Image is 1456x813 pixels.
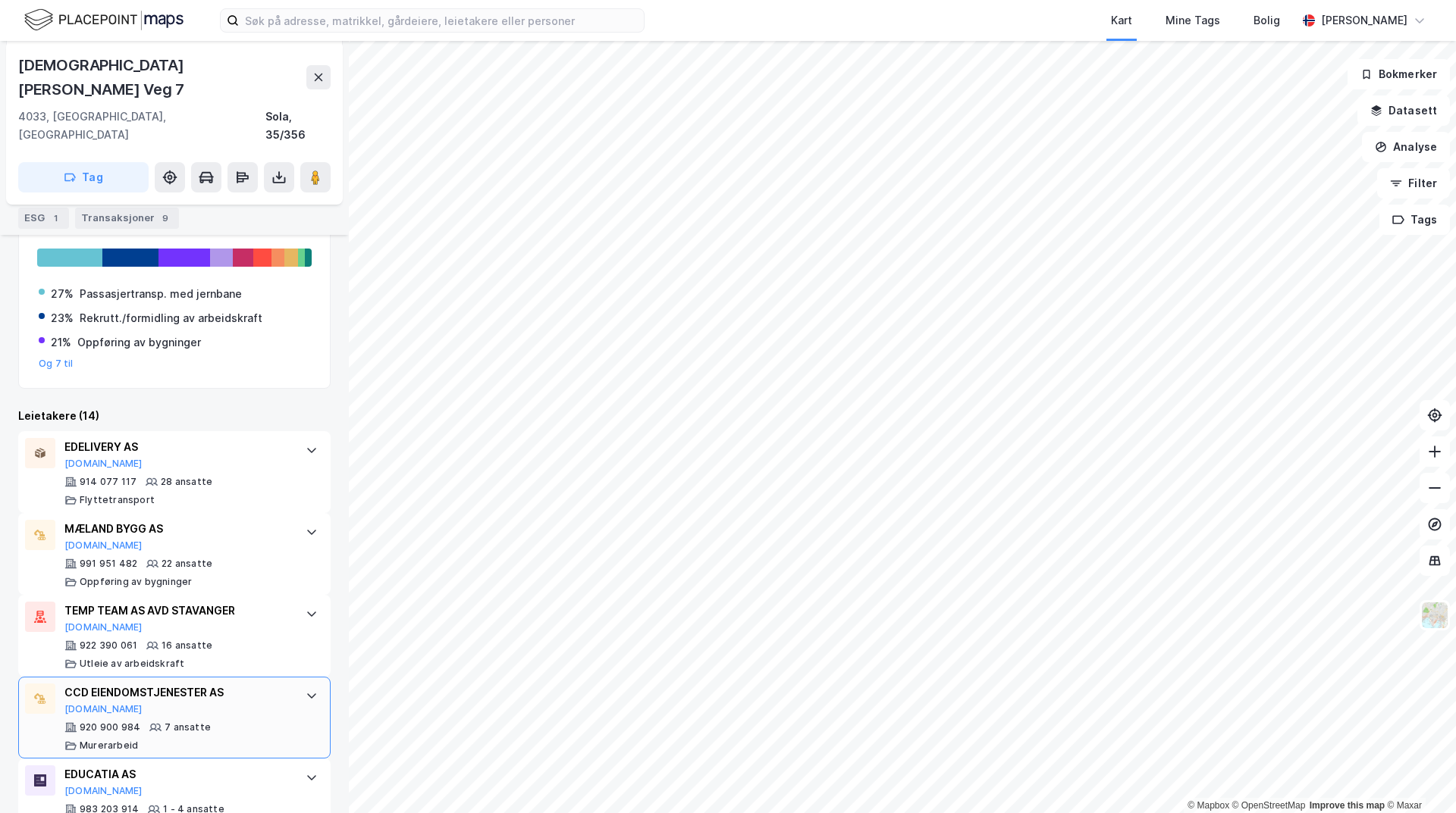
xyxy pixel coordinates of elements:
[161,476,212,488] div: 28 ansatte
[64,703,143,715] button: [DOMAIN_NAME]
[18,208,69,229] div: ESG
[1321,11,1407,30] div: [PERSON_NAME]
[1357,95,1450,126] button: Datasett
[1377,168,1450,199] button: Filter
[1420,601,1449,630] img: Z
[80,476,136,488] div: 914 077 117
[64,458,143,470] button: [DOMAIN_NAME]
[80,721,140,733] div: 920 900 984
[1380,740,1456,813] iframe: Chat Widget
[1380,740,1456,813] div: Kontrollprogram for chat
[64,539,143,552] button: [DOMAIN_NAME]
[64,520,290,538] div: MÆLAND BYGG AS
[1379,205,1450,235] button: Tags
[18,108,265,144] div: 4033, [GEOGRAPHIC_DATA], [GEOGRAPHIC_DATA]
[51,285,74,303] div: 27%
[18,53,306,102] div: [DEMOGRAPHIC_DATA][PERSON_NAME] Veg 7
[64,785,143,797] button: [DOMAIN_NAME]
[1362,132,1450,162] button: Analyse
[1254,11,1280,30] div: Bolig
[18,162,149,192] button: Tag
[239,9,644,32] input: Søk på adresse, matrikkel, gårdeiere, leietakere eller personer
[80,558,137,570] div: 991 951 482
[80,576,192,588] div: Oppføring av bygninger
[51,309,74,327] div: 23%
[64,438,290,456] div: EDELIVERY AS
[77,333,201,352] div: Oppføring av bygninger
[64,602,290,620] div: TEMP TEAM AS AVD STAVANGER
[64,683,290,702] div: CCD EIENDOMSTJENESTER AS
[24,7,184,33] img: logo.f888ab2527a4732fd821a326f86c7f29.svg
[18,407,331,425] div: Leietakere (14)
[64,621,143,633] button: [DOMAIN_NAME]
[1232,800,1306,811] a: OpenStreetMap
[158,211,173,226] div: 9
[75,208,179,229] div: Transaksjoner
[1310,800,1385,811] a: Improve this map
[51,333,71,352] div: 21%
[165,721,211,733] div: 7 ansatte
[1188,800,1229,811] a: Mapbox
[80,309,262,327] div: Rekrutt./formidling av arbeidskraft
[80,740,138,752] div: Murerarbeid
[1166,11,1220,30] div: Mine Tags
[162,558,212,570] div: 22 ansatte
[1111,11,1132,30] div: Kart
[265,108,331,144] div: Sola, 35/356
[64,765,290,783] div: EDUCATIA AS
[1348,59,1450,89] button: Bokmerker
[48,211,63,226] div: 1
[80,658,184,670] div: Utleie av arbeidskraft
[162,639,212,652] div: 16 ansatte
[80,285,242,303] div: Passasjertransp. med jernbane
[80,639,137,652] div: 922 390 061
[39,358,74,370] button: Og 7 til
[80,494,155,506] div: Flyttetransport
